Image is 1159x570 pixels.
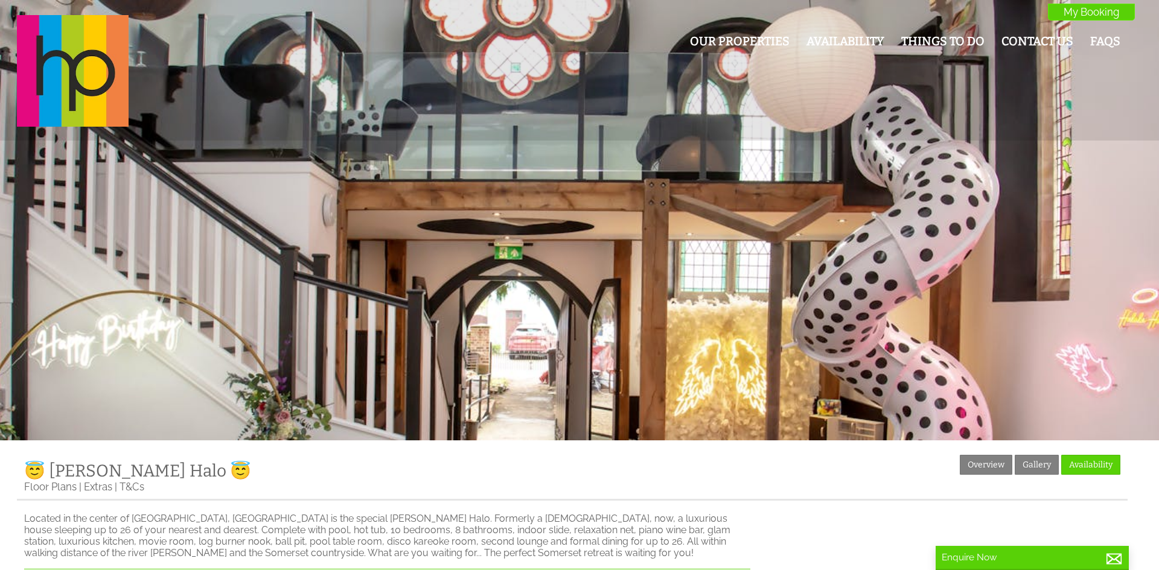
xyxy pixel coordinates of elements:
[17,15,129,127] img: Halula Properties
[806,34,884,48] a: Availability
[1090,34,1120,48] a: FAQs
[1048,4,1135,21] a: My Booking
[690,34,790,48] a: Our Properties
[960,455,1012,475] a: Overview
[24,461,251,481] a: 😇 [PERSON_NAME] Halo 😇
[942,552,1123,563] p: Enquire Now
[1061,455,1120,475] a: Availability
[901,34,985,48] a: Things To Do
[24,513,750,559] p: Located in the center of [GEOGRAPHIC_DATA], [GEOGRAPHIC_DATA] is the special [PERSON_NAME] Halo. ...
[120,481,144,493] a: T&Cs
[1015,455,1059,475] a: Gallery
[24,481,77,493] a: Floor Plans
[1001,34,1073,48] a: Contact Us
[84,481,112,493] a: Extras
